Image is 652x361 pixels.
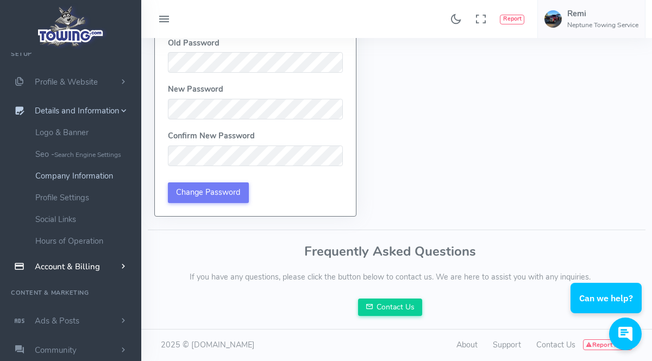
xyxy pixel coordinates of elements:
[27,187,141,208] a: Profile Settings
[35,77,98,87] span: Profile & Website
[358,299,422,316] a: Contact Us
[54,150,121,159] small: Search Engine Settings
[567,22,638,29] h6: Neptune Towing Service
[168,130,343,142] dt: Confirm New Password
[536,339,575,350] a: Contact Us
[27,165,141,187] a: Company Information
[27,122,141,143] a: Logo & Banner
[154,244,626,258] h3: Frequently Asked Questions
[35,106,120,117] span: Details and Information
[168,37,343,49] dt: Old Password
[35,261,100,272] span: Account & Billing
[35,315,79,326] span: Ads & Posts
[456,339,478,350] a: About
[154,339,397,351] div: 2025 © [DOMAIN_NAME]
[27,143,141,165] a: Seo -Search Engine Settings
[34,3,108,49] img: logo
[567,9,638,18] h5: Remi
[500,15,524,24] button: Report
[27,208,141,230] a: Social Links
[35,345,77,356] span: Community
[544,10,562,28] img: user-image
[493,339,521,350] a: Support
[154,271,626,283] p: If you have any questions, please click the button below to contact us. We are here to assist you...
[27,230,141,252] a: Hours of Operation
[168,84,343,96] dt: New Password
[168,182,249,203] input: Change Password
